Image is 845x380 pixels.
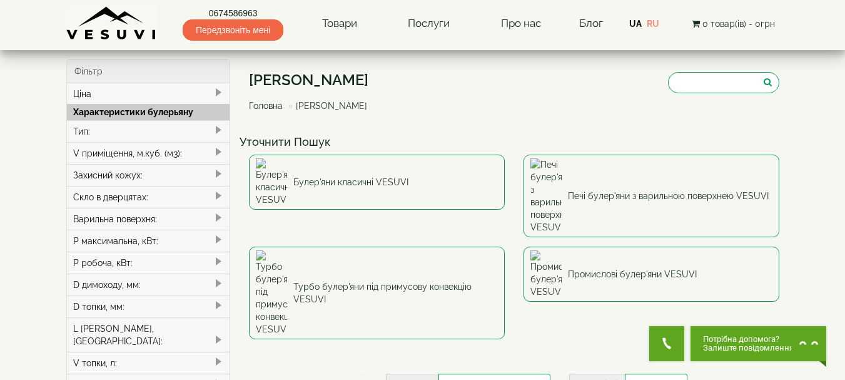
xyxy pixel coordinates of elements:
div: D димоходу, мм: [67,274,230,295]
a: Турбо булер'яни під примусову конвекцію VESUVI Турбо булер'яни під примусову конвекцію VESUVI [249,247,505,339]
img: Печі булер'яни з варильною поверхнею VESUVI [530,158,562,234]
a: Товари [310,9,370,38]
a: Блог [579,17,603,29]
img: Промислові булер'яни VESUVI [530,250,562,298]
img: Завод VESUVI [66,6,157,41]
span: Передзвоніть мені [183,19,283,41]
a: 0674586963 [183,7,283,19]
div: V топки, л: [67,352,230,374]
h1: [PERSON_NAME] [249,72,377,88]
a: Про нас [488,9,554,38]
h4: Уточнити Пошук [240,136,789,148]
div: L [PERSON_NAME], [GEOGRAPHIC_DATA]: [67,317,230,352]
span: Залиште повідомлення [703,344,794,352]
a: Головна [249,101,283,111]
div: Скло в дверцятах: [67,186,230,208]
button: 0 товар(ів) - 0грн [688,17,779,31]
a: Булер'яни класичні VESUVI Булер'яни класичні VESUVI [249,155,505,210]
button: Get Call button [649,326,684,361]
div: Тип: [67,120,230,142]
a: UA [629,19,642,29]
div: Характеристики булерьяну [67,104,230,120]
div: Фільтр [67,60,230,83]
a: Промислові булер'яни VESUVI Промислові булер'яни VESUVI [524,247,779,302]
a: Послуги [395,9,462,38]
img: Турбо булер'яни під примусову конвекцію VESUVI [256,250,287,336]
button: Chat button [691,326,826,361]
div: P робоча, кВт: [67,252,230,274]
span: 0 товар(ів) - 0грн [702,19,775,29]
div: P максимальна, кВт: [67,230,230,252]
a: RU [647,19,659,29]
div: Варильна поверхня: [67,208,230,230]
div: V приміщення, м.куб. (м3): [67,142,230,164]
li: [PERSON_NAME] [285,100,367,112]
div: Ціна [67,83,230,105]
a: Печі булер'яни з варильною поверхнею VESUVI Печі булер'яни з варильною поверхнею VESUVI [524,155,779,237]
span: Потрібна допомога? [703,335,794,344]
div: Захисний кожух: [67,164,230,186]
div: D топки, мм: [67,295,230,317]
img: Булер'яни класичні VESUVI [256,158,287,206]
